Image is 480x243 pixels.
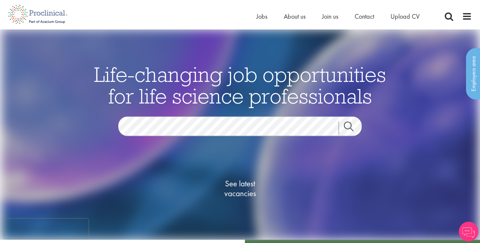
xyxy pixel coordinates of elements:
a: Jobs [256,12,267,21]
a: About us [284,12,306,21]
iframe: reCAPTCHA [5,219,88,238]
a: See latestvacancies [207,153,273,225]
img: Chatbot [459,222,478,241]
a: Upload CV [391,12,420,21]
a: Job search submit button [339,121,367,135]
span: See latest vacancies [207,179,273,198]
span: Life-changing job opportunities for life science professionals [94,61,386,109]
img: candidate home [2,29,478,240]
a: Join us [322,12,338,21]
a: Contact [355,12,374,21]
